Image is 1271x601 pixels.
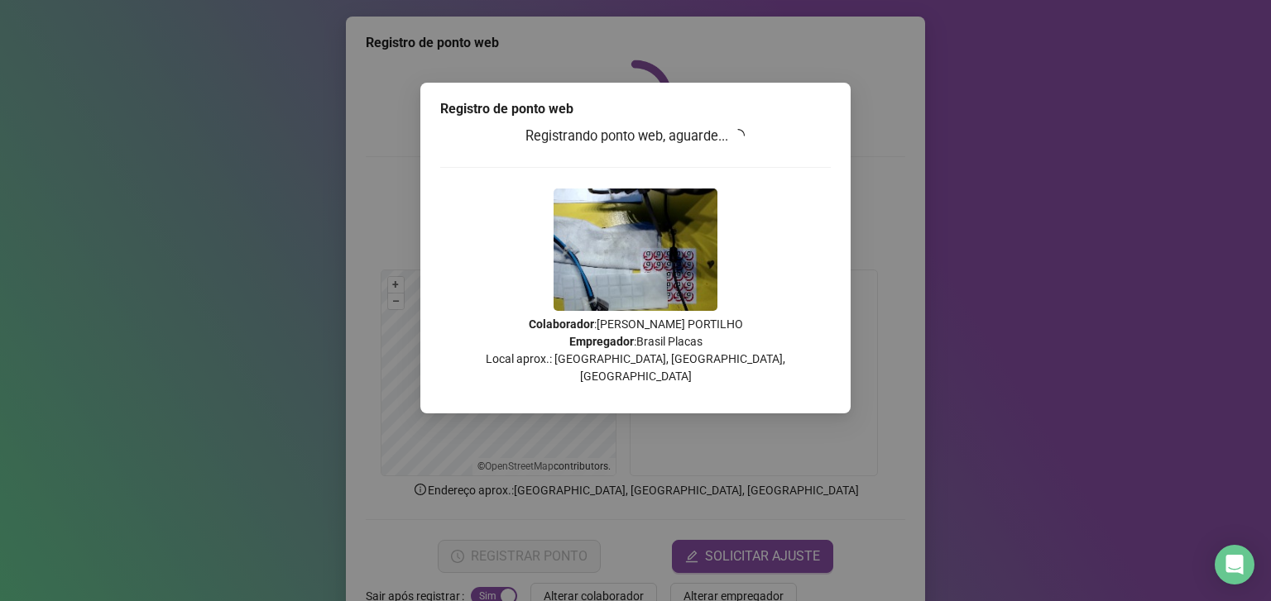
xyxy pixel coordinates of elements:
h3: Registrando ponto web, aguarde... [440,126,831,147]
div: Registro de ponto web [440,99,831,119]
img: 9k= [554,188,717,311]
p: : [PERSON_NAME] PORTILHO : Brasil Placas Local aprox.: [GEOGRAPHIC_DATA], [GEOGRAPHIC_DATA], [GEO... [440,316,831,385]
strong: Empregador [569,335,634,348]
div: Open Intercom Messenger [1215,545,1254,584]
strong: Colaborador [529,317,594,331]
span: loading [730,127,747,145]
